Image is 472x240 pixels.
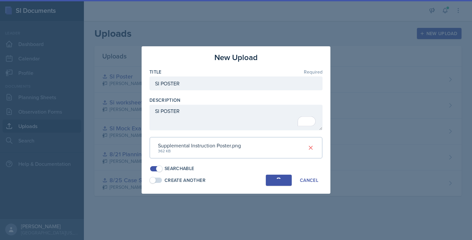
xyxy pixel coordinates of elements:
[149,97,181,103] label: Description
[149,76,323,90] input: Enter title
[296,175,323,186] button: Cancel
[158,142,241,149] div: Supplemental Instruction Poster.png
[300,178,318,183] div: Cancel
[214,52,258,63] h3: New Upload
[149,69,162,75] label: Title
[304,70,323,74] span: Required
[158,148,241,154] div: 362 KB
[149,105,323,130] textarea: To enrich screen reader interactions, please activate Accessibility in Grammarly extension settings
[165,165,194,172] div: Searchable
[165,177,206,184] div: Create Another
